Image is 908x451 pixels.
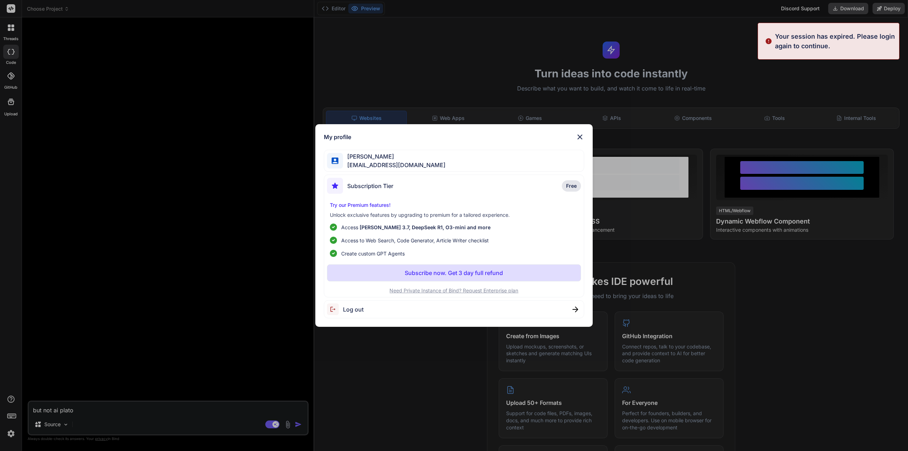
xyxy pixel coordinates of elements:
[405,269,503,277] p: Subscribe now. Get 3 day full refund
[330,202,578,209] p: Try our Premium features!
[775,32,895,51] p: Your session has expired. Please login again to continue.
[327,178,343,194] img: subscription
[330,224,337,231] img: checklist
[341,250,405,257] span: Create custom GPT Agents
[330,250,337,257] img: checklist
[347,182,393,190] span: Subscription Tier
[343,305,364,314] span: Log out
[566,182,577,189] span: Free
[332,158,338,164] img: profile
[765,32,772,51] img: alert
[360,224,491,230] span: [PERSON_NAME] 3.7, DeepSeek R1, O3-mini and more
[576,133,584,141] img: close
[330,237,337,244] img: checklist
[341,237,489,244] span: Access to Web Search, Code Generator, Article Writer checklist
[341,224,491,231] p: Access
[572,307,578,312] img: close
[327,264,581,281] button: Subscribe now. Get 3 day full refund
[330,211,578,219] p: Unlock exclusive features by upgrading to premium for a tailored experience.
[327,287,581,294] p: Need Private Instance of Bind? Request Enterprise plan
[343,152,445,161] span: [PERSON_NAME]
[324,133,351,141] h1: My profile
[327,303,343,315] img: logout
[343,161,445,169] span: [EMAIL_ADDRESS][DOMAIN_NAME]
